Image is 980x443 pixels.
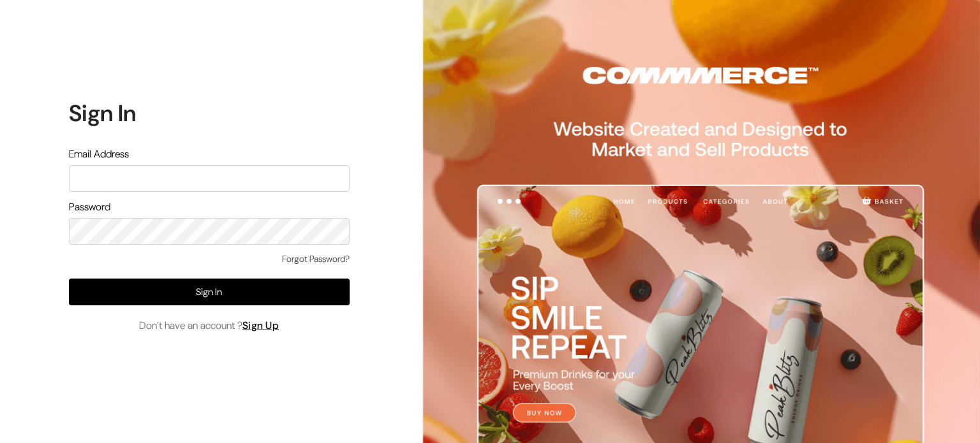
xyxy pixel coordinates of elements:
[242,319,279,332] a: Sign Up
[69,279,350,305] button: Sign In
[69,147,129,162] label: Email Address
[69,200,110,215] label: Password
[282,252,350,266] a: Forgot Password?
[139,318,279,333] span: Don’t have an account ?
[69,99,350,127] h1: Sign In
